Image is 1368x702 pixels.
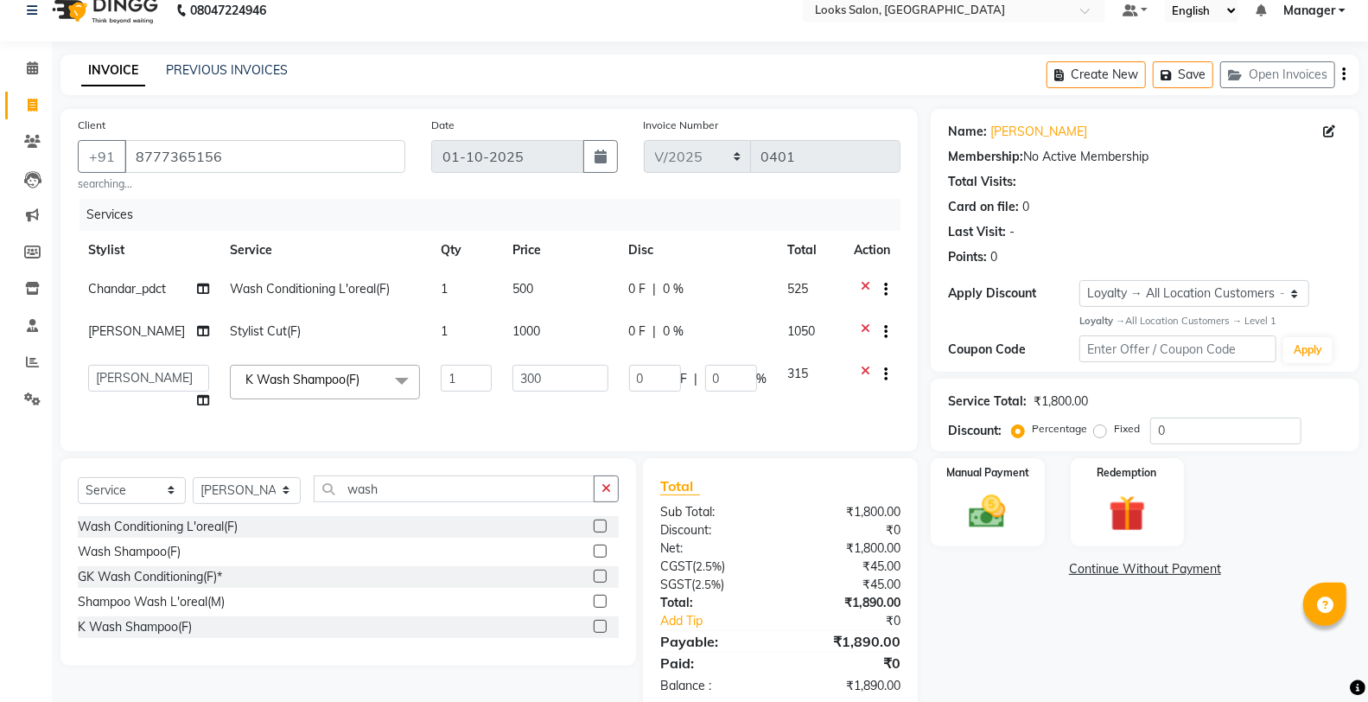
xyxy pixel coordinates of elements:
[934,560,1356,578] a: Continue Without Payment
[948,284,1079,303] div: Apply Discount
[695,578,721,591] span: 2.5%
[647,503,780,521] div: Sub Total:
[78,618,192,636] div: K Wash Shampoo(F)
[441,281,448,297] span: 1
[780,576,913,594] div: ₹45.00
[948,392,1027,411] div: Service Total:
[778,231,843,270] th: Total
[1153,61,1213,88] button: Save
[647,521,780,539] div: Discount:
[948,148,1342,166] div: No Active Membership
[647,558,780,576] div: ( )
[78,518,238,536] div: Wash Conditioning L'oreal(F)
[780,558,913,576] div: ₹45.00
[948,341,1079,359] div: Coupon Code
[647,631,780,652] div: Payable:
[780,631,913,652] div: ₹1,890.00
[1098,491,1157,536] img: _gift.svg
[80,199,913,231] div: Services
[660,558,692,574] span: CGST
[948,248,987,266] div: Points:
[78,568,222,586] div: GK Wash Conditioning(F)*
[780,677,913,695] div: ₹1,890.00
[788,323,816,339] span: 1050
[78,231,220,270] th: Stylist
[780,653,913,673] div: ₹0
[780,594,913,612] div: ₹1,890.00
[1034,392,1088,411] div: ₹1,800.00
[1098,465,1157,481] label: Redemption
[1220,61,1335,88] button: Open Invoices
[1047,61,1146,88] button: Create New
[660,577,691,592] span: SGST
[757,370,767,388] span: %
[1114,421,1140,437] label: Fixed
[660,477,700,495] span: Total
[653,322,657,341] span: |
[230,323,301,339] span: Stylist Cut(F)
[647,653,780,673] div: Paid:
[124,140,405,173] input: Search by Name/Mobile/Email/Code
[1283,337,1333,363] button: Apply
[78,118,105,133] label: Client
[78,543,181,561] div: Wash Shampoo(F)
[647,576,780,594] div: ( )
[1079,315,1125,327] strong: Loyalty →
[647,594,780,612] div: Total:
[512,281,533,297] span: 500
[430,231,502,270] th: Qty
[948,198,1019,216] div: Card on file:
[788,366,809,381] span: 315
[512,323,540,339] span: 1000
[647,612,802,630] a: Add Tip
[1079,335,1276,362] input: Enter Offer / Coupon Code
[644,118,719,133] label: Invoice Number
[946,465,1029,481] label: Manual Payment
[695,370,698,388] span: |
[780,521,913,539] div: ₹0
[843,231,900,270] th: Action
[502,231,619,270] th: Price
[696,559,722,573] span: 2.5%
[619,231,778,270] th: Disc
[664,280,684,298] span: 0 %
[314,475,595,502] input: Search or Scan
[441,323,448,339] span: 1
[359,372,367,387] a: x
[629,280,646,298] span: 0 F
[245,372,359,387] span: K Wash Shampoo(F)
[948,123,987,141] div: Name:
[780,503,913,521] div: ₹1,800.00
[948,422,1002,440] div: Discount:
[990,123,1087,141] a: [PERSON_NAME]
[78,176,405,192] small: searching...
[681,370,688,388] span: F
[78,593,225,611] div: Shampoo Wash L'oreal(M)
[780,539,913,558] div: ₹1,800.00
[88,323,185,339] span: [PERSON_NAME]
[948,173,1016,191] div: Total Visits:
[803,612,913,630] div: ₹0
[653,280,657,298] span: |
[78,140,126,173] button: +91
[629,322,646,341] span: 0 F
[88,281,166,297] span: Chandar_pdct
[958,491,1017,533] img: _cash.svg
[166,62,288,78] a: PREVIOUS INVOICES
[1022,198,1029,216] div: 0
[1032,421,1087,437] label: Percentage
[1283,2,1335,20] span: Manager
[664,322,684,341] span: 0 %
[431,118,455,133] label: Date
[81,55,145,86] a: INVOICE
[948,148,1023,166] div: Membership:
[647,677,780,695] div: Balance :
[220,231,430,270] th: Service
[948,223,1006,241] div: Last Visit:
[230,281,390,297] span: Wash Conditioning L'oreal(F)
[788,281,809,297] span: 525
[990,248,997,266] div: 0
[647,539,780,558] div: Net:
[1009,223,1015,241] div: -
[1079,314,1342,329] div: All Location Customers → Level 1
